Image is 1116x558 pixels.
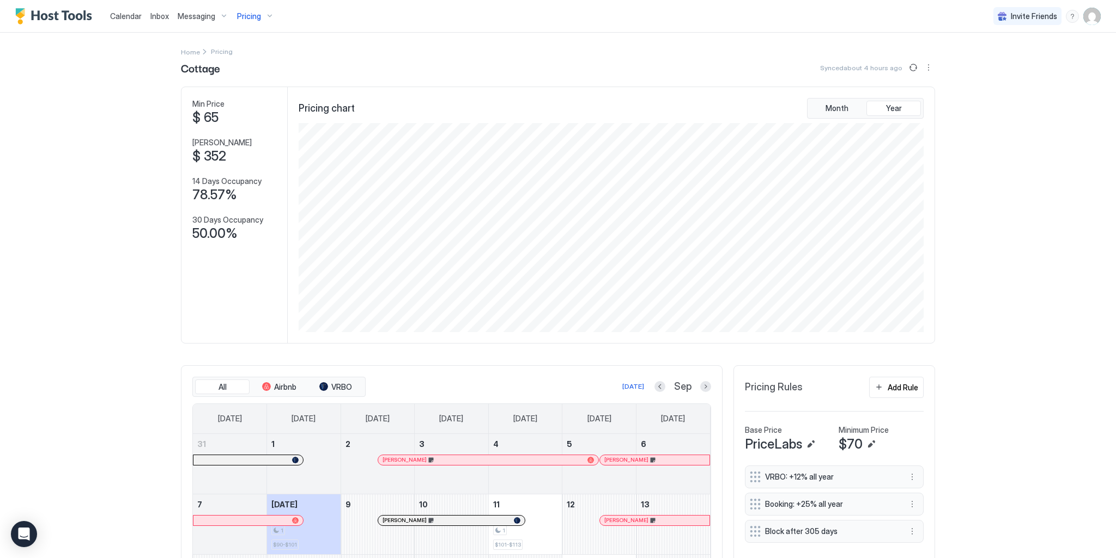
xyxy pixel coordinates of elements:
span: 9 [345,500,351,509]
span: 1 [281,527,283,534]
button: More options [906,525,919,538]
a: September 6, 2025 [636,434,710,454]
span: [PERSON_NAME] [383,456,427,463]
a: September 3, 2025 [415,434,488,454]
button: Edit [804,438,817,451]
span: $101-$113 [495,541,521,548]
span: VRBO: +12% all year [765,472,895,482]
div: menu [906,525,919,538]
span: [PERSON_NAME] [604,456,648,463]
a: Sunday [207,404,253,433]
span: Min Price [192,99,225,109]
span: 1 [271,439,275,449]
a: September 11, 2025 [489,494,562,514]
span: Breadcrumb [211,47,233,56]
td: September 11, 2025 [488,494,562,554]
a: Wednesday [428,404,474,433]
span: [PERSON_NAME] [383,517,427,524]
span: [DATE] [439,414,463,424]
button: VRBO [308,379,363,395]
span: [DATE] [218,414,242,424]
button: More options [906,470,919,483]
div: menu [922,61,935,74]
button: Previous month [654,381,665,392]
span: Cottage [181,59,220,76]
td: September 9, 2025 [341,494,415,554]
a: Host Tools Logo [15,8,97,24]
a: September 4, 2025 [489,434,562,454]
td: September 2, 2025 [341,434,415,494]
span: 5 [567,439,572,449]
div: [PERSON_NAME] [604,456,705,463]
a: Monday [281,404,326,433]
span: 10 [419,500,428,509]
span: Year [886,103,902,113]
button: Next month [700,381,711,392]
div: tab-group [807,98,924,119]
span: Pricing chart [299,102,355,115]
span: Base Price [745,425,782,435]
span: Minimum Price [839,425,889,435]
span: Home [181,48,200,56]
a: Saturday [650,404,696,433]
div: [PERSON_NAME] [383,517,520,524]
div: Open Intercom Messenger [11,521,37,547]
td: August 31, 2025 [193,434,267,494]
span: Inbox [150,11,169,21]
a: September 7, 2025 [193,494,266,514]
button: Airbnb [252,379,306,395]
span: All [219,382,227,392]
div: menu [1066,10,1079,23]
div: User profile [1083,8,1101,25]
div: Add Rule [888,382,918,393]
td: September 10, 2025 [415,494,489,554]
span: [DATE] [661,414,685,424]
span: Sep [674,381,692,393]
span: 1 [502,527,505,534]
button: Year [866,101,921,116]
td: September 5, 2025 [562,434,636,494]
span: [DATE] [292,414,316,424]
span: 2 [345,439,350,449]
a: August 31, 2025 [193,434,266,454]
a: September 1, 2025 [267,434,341,454]
span: Synced about 4 hours ago [820,64,902,72]
span: 14 Days Occupancy [192,176,262,186]
div: [DATE] [622,382,644,391]
span: $ 65 [192,109,219,126]
td: September 12, 2025 [562,494,636,554]
td: September 3, 2025 [415,434,489,494]
td: September 6, 2025 [636,434,710,494]
div: Breadcrumb [181,46,200,57]
button: [DATE] [621,380,646,393]
span: Month [826,103,848,113]
a: September 13, 2025 [636,494,710,514]
span: Invite Friends [1011,11,1057,21]
a: Calendar [110,10,142,22]
a: Home [181,46,200,57]
span: Block after 305 days [765,526,895,536]
a: September 2, 2025 [341,434,415,454]
div: tab-group [192,377,366,397]
td: September 8, 2025 [267,494,341,554]
td: September 13, 2025 [636,494,710,554]
span: Booking: +25% all year [765,499,895,509]
span: $ 352 [192,148,226,164]
a: Tuesday [355,404,401,433]
button: Sync prices [907,61,920,74]
a: Thursday [502,404,548,433]
span: [DATE] [271,500,298,509]
span: $90-$101 [273,541,297,548]
span: $70 [839,436,863,452]
a: September 12, 2025 [562,494,636,514]
span: Pricing Rules [745,381,803,394]
span: [DATE] [587,414,611,424]
a: Friday [577,404,622,433]
a: September 9, 2025 [341,494,415,514]
span: 6 [641,439,646,449]
span: 50.00% [192,225,238,242]
button: More options [906,498,919,511]
span: [PERSON_NAME] [192,138,252,148]
button: Month [810,101,864,116]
